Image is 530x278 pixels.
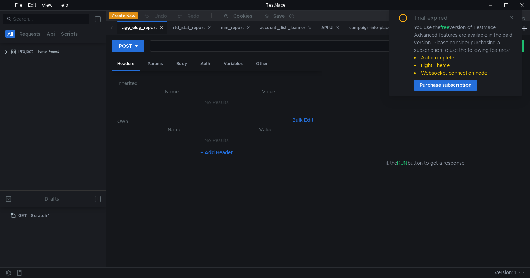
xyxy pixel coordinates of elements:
[251,57,273,70] div: Other
[123,87,221,96] th: Name
[171,57,193,70] div: Body
[382,159,464,167] span: Hit the button to get a response
[233,12,252,20] div: Cookies
[204,137,229,143] nz-embed-empty: No Results
[119,42,132,50] div: POST
[117,79,316,87] h6: Inherited
[414,14,456,22] div: Trial expired
[173,24,211,31] div: rtd_stat_report
[349,24,410,31] div: campaign-info-placement2
[112,40,144,52] button: POST
[45,195,59,203] div: Drafts
[45,30,57,38] button: Api
[321,24,340,31] div: API UI
[109,12,138,19] button: Create New
[218,57,248,70] div: Variables
[18,46,33,57] div: Project
[414,80,477,91] button: Purchase subscription
[494,268,524,278] span: Version: 1.3.3
[195,57,216,70] div: Auth
[138,11,172,21] button: Undo
[221,126,311,134] th: Value
[59,30,80,38] button: Scripts
[221,87,316,96] th: Value
[289,116,316,124] button: Bulk Edit
[273,13,285,18] div: Save
[221,24,250,31] div: mm_report
[18,211,27,221] span: GET
[154,12,167,20] div: Undo
[112,57,140,71] div: Headers
[440,24,449,30] span: free
[31,211,50,221] div: Scratch 1
[37,46,59,57] div: Temp Project
[142,57,168,70] div: Params
[13,15,85,23] input: Search...
[172,11,204,21] button: Redo
[5,30,15,38] button: All
[117,117,289,126] h6: Own
[414,69,513,77] li: Websocket connection node
[384,10,432,21] button: No Environment
[17,30,42,38] button: Requests
[414,24,513,77] div: You use the version of TestMace. Advanced features are available in the paid version. Please cons...
[260,24,312,31] div: account _ list _ banner
[198,148,236,157] button: + Add Header
[128,126,221,134] th: Name
[397,160,408,166] span: RUN
[187,12,199,20] div: Redo
[414,54,513,62] li: Autocomplete
[204,99,229,105] nz-embed-empty: No Results
[122,24,163,31] div: agg_elog_report
[414,62,513,69] li: Light Theme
